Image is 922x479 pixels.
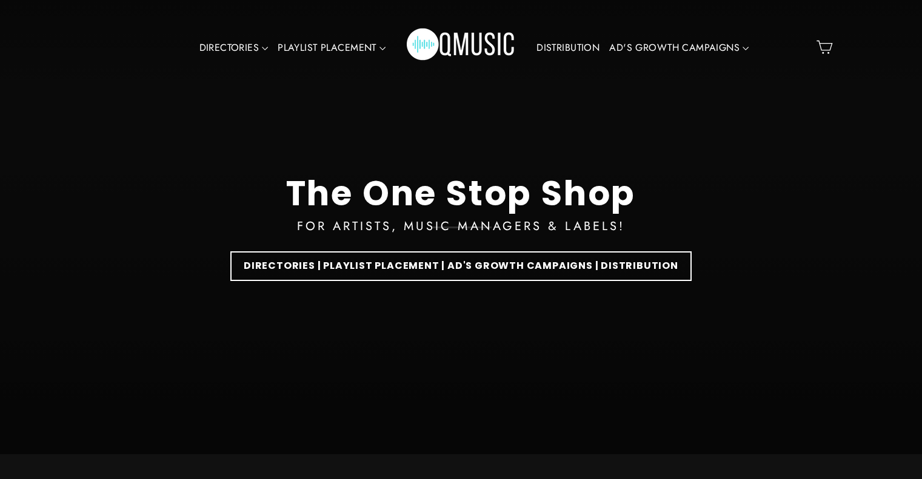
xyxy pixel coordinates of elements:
a: PLAYLIST PLACEMENT [273,34,390,62]
div: The One Stop Shop [286,173,636,214]
div: FOR ARTISTS, MUSIC MANAGERS & LABELS! [297,217,624,236]
a: AD'S GROWTH CAMPAIGNS [604,34,753,62]
img: Q Music Promotions [407,20,516,74]
a: DISTRIBUTION [532,34,604,62]
a: DIRECTORIES | PLAYLIST PLACEMENT | AD'S GROWTH CAMPAIGNS | DISTRIBUTION [230,251,692,281]
div: Primary [156,12,766,83]
a: DIRECTORIES [195,34,273,62]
